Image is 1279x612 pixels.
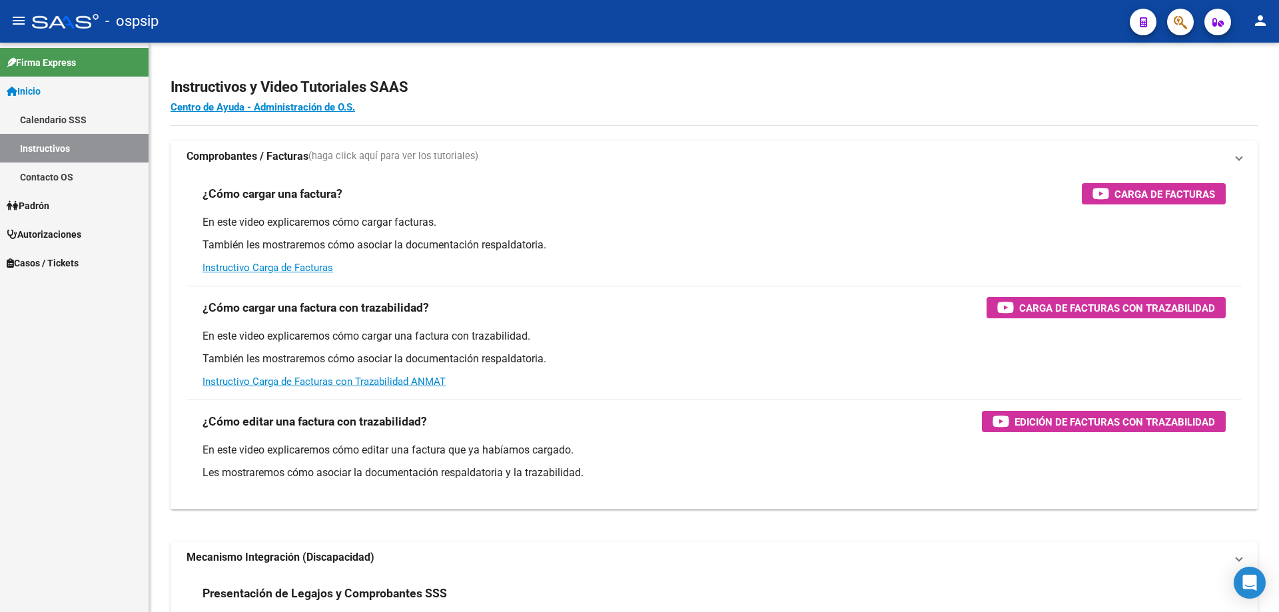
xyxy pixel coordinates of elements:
[1015,414,1215,430] span: Edición de Facturas con Trazabilidad
[203,262,333,274] a: Instructivo Carga de Facturas
[987,297,1226,318] button: Carga de Facturas con Trazabilidad
[1234,567,1266,599] div: Open Intercom Messenger
[171,101,355,113] a: Centro de Ayuda - Administración de O.S.
[171,141,1258,172] mat-expansion-panel-header: Comprobantes / Facturas(haga click aquí para ver los tutoriales)
[7,84,41,99] span: Inicio
[203,184,342,203] h3: ¿Cómo cargar una factura?
[308,149,478,164] span: (haga click aquí para ver los tutoriales)
[203,352,1226,366] p: También les mostraremos cómo asociar la documentación respaldatoria.
[187,550,374,565] strong: Mecanismo Integración (Discapacidad)
[171,172,1258,509] div: Comprobantes / Facturas(haga click aquí para ver los tutoriales)
[203,376,446,388] a: Instructivo Carga de Facturas con Trazabilidad ANMAT
[7,55,76,70] span: Firma Express
[203,465,1226,480] p: Les mostraremos cómo asociar la documentación respaldatoria y la trazabilidad.
[105,7,159,36] span: - ospsip
[982,411,1226,432] button: Edición de Facturas con Trazabilidad
[203,412,427,431] h3: ¿Cómo editar una factura con trazabilidad?
[171,75,1258,100] h2: Instructivos y Video Tutoriales SAAS
[203,298,429,317] h3: ¿Cómo cargar una factura con trazabilidad?
[187,149,308,164] strong: Comprobantes / Facturas
[203,215,1226,230] p: En este video explicaremos cómo cargar facturas.
[203,238,1226,252] p: También les mostraremos cómo asociar la documentación respaldatoria.
[7,198,49,213] span: Padrón
[11,13,27,29] mat-icon: menu
[1019,300,1215,316] span: Carga de Facturas con Trazabilidad
[1082,183,1226,204] button: Carga de Facturas
[203,584,447,603] h3: Presentación de Legajos y Comprobantes SSS
[203,329,1226,344] p: En este video explicaremos cómo cargar una factura con trazabilidad.
[171,541,1258,573] mat-expansion-panel-header: Mecanismo Integración (Discapacidad)
[7,256,79,270] span: Casos / Tickets
[203,443,1226,458] p: En este video explicaremos cómo editar una factura que ya habíamos cargado.
[1114,186,1215,202] span: Carga de Facturas
[7,227,81,242] span: Autorizaciones
[1252,13,1268,29] mat-icon: person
